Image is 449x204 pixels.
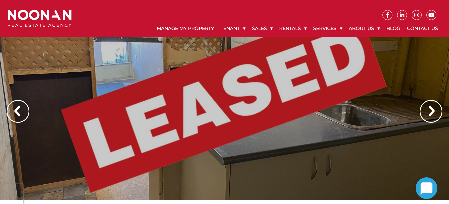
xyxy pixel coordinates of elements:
[383,20,404,37] a: Blog
[8,10,72,27] img: Noonan Real Estate Agency
[217,20,249,37] a: Tenant
[404,20,441,37] a: Contact Us
[345,20,383,37] a: About Us
[249,20,276,37] a: Sales
[276,20,310,37] a: Rentals
[420,100,442,123] img: Arrow slider
[153,20,217,37] a: Manage My Property
[7,100,29,123] img: Arrow slider
[310,20,345,37] a: Services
